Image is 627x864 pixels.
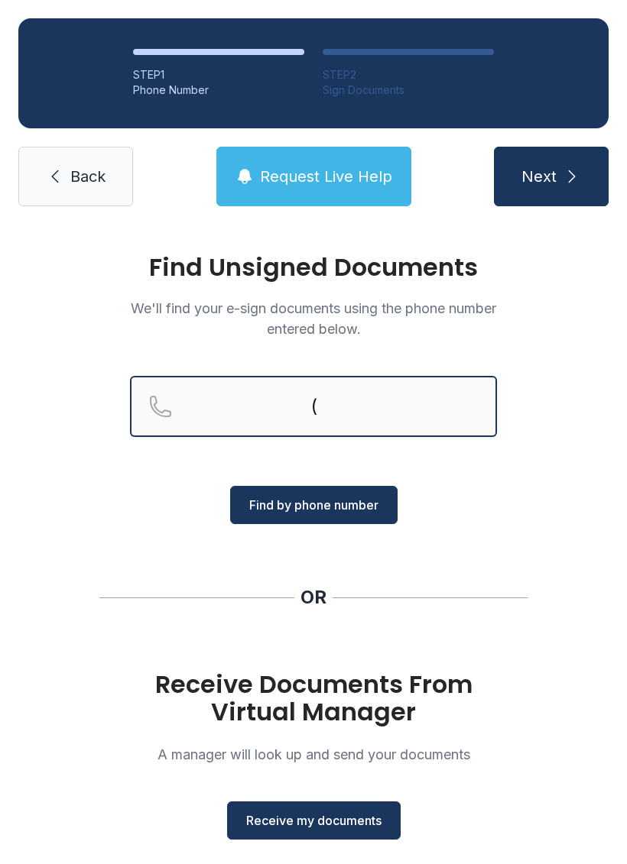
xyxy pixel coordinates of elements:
div: Sign Documents [323,83,494,98]
p: We'll find your e-sign documents using the phone number entered below. [130,298,497,339]
p: A manager will look up and send your documents [130,744,497,765]
input: Reservation phone number [130,376,497,437]
div: STEP 1 [133,67,304,83]
span: Request Live Help [260,166,392,187]
h1: Receive Documents From Virtual Manager [130,671,497,726]
span: Find by phone number [249,496,378,514]
div: STEP 2 [323,67,494,83]
span: Next [521,166,557,187]
h1: Find Unsigned Documents [130,255,497,280]
span: Back [70,166,106,187]
div: OR [301,585,326,610]
div: Phone Number [133,83,304,98]
span: Receive my documents [246,811,382,830]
